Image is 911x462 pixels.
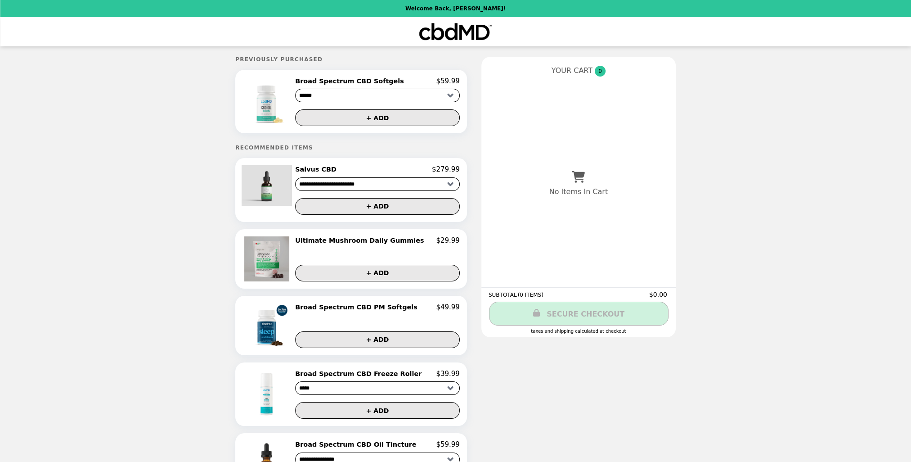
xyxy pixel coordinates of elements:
h2: Broad Spectrum CBD PM Softgels [295,303,421,311]
p: $59.99 [436,440,460,448]
p: Welcome Back, [PERSON_NAME]! [405,5,506,12]
p: $49.99 [436,303,460,311]
span: $0.00 [649,291,669,298]
select: Select a product variant [295,177,460,191]
img: Broad Spectrum CBD PM Softgels [244,303,292,348]
h2: Broad Spectrum CBD Oil Tincture [295,440,420,448]
button: + ADD [295,198,460,215]
img: Brand Logo [418,23,493,41]
h5: Recommended Items [235,145,467,151]
p: $29.99 [436,236,460,245]
p: $279.99 [432,165,460,173]
button: + ADD [295,402,460,419]
span: ( 0 ITEMS ) [518,292,543,298]
span: 0 [595,66,606,77]
h2: Broad Spectrum CBD Freeze Roller [295,370,425,378]
h5: Previously Purchased [235,56,467,63]
h2: Salvus CBD [295,165,340,173]
p: No Items In Cart [549,187,608,196]
h2: Broad Spectrum CBD Softgels [295,77,408,85]
span: SUBTOTAL [489,292,518,298]
div: Taxes and Shipping calculated at checkout [489,329,669,334]
select: Select a product variant [295,381,460,395]
button: + ADD [295,331,460,348]
select: Select a product variant [295,89,460,102]
h2: Ultimate Mushroom Daily Gummies [295,236,427,245]
img: Salvus CBD [242,165,294,206]
img: Ultimate Mushroom Daily Gummies [244,236,292,281]
button: + ADD [295,109,460,126]
p: $39.99 [436,370,460,378]
img: Broad Spectrum CBD Softgels [242,77,293,126]
p: $59.99 [436,77,460,85]
button: + ADD [295,265,460,281]
img: Broad Spectrum CBD Freeze Roller [242,370,293,419]
span: YOUR CART [552,66,592,75]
